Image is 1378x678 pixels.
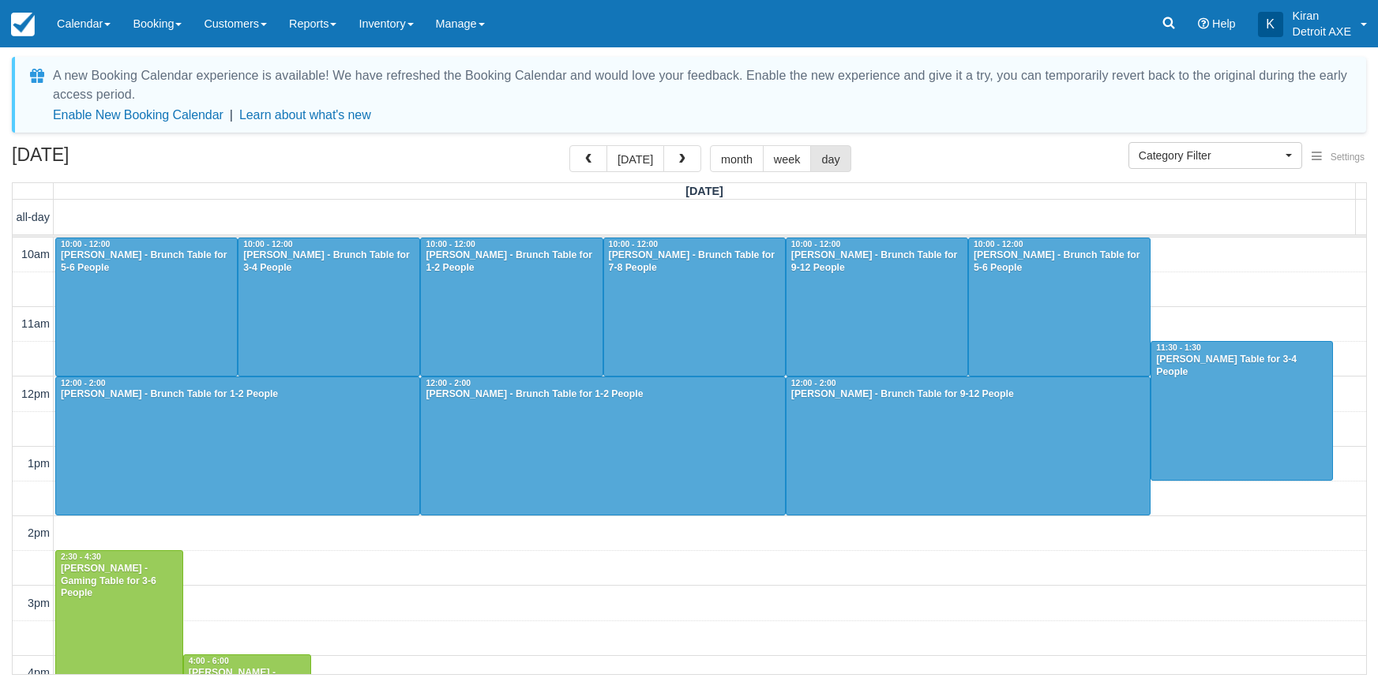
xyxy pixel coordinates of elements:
[60,249,233,275] div: [PERSON_NAME] - Brunch Table for 5-6 People
[1258,12,1283,37] div: K
[425,249,598,275] div: [PERSON_NAME] - Brunch Table for 1-2 People
[606,145,664,172] button: [DATE]
[1128,142,1302,169] button: Category Filter
[603,238,786,376] a: 10:00 - 12:00[PERSON_NAME] - Brunch Table for 7-8 People
[685,185,723,197] span: [DATE]
[790,388,1146,401] div: [PERSON_NAME] - Brunch Table for 9-12 People
[189,657,229,665] span: 4:00 - 6:00
[28,597,50,609] span: 3pm
[1331,152,1365,163] span: Settings
[17,211,50,223] span: all-day
[609,240,658,249] span: 10:00 - 12:00
[1151,341,1333,480] a: 11:30 - 1:30[PERSON_NAME] Table for 3-4 People
[968,238,1151,376] a: 10:00 - 12:00[PERSON_NAME] - Brunch Table for 5-6 People
[60,563,178,601] div: [PERSON_NAME] - Gaming Table for 3-6 People
[425,388,780,401] div: [PERSON_NAME] - Brunch Table for 1-2 People
[11,13,35,36] img: checkfront-main-nav-mini-logo.png
[1293,24,1351,39] p: Detroit AXE
[242,249,415,275] div: [PERSON_NAME] - Brunch Table for 3-4 People
[61,553,101,561] span: 2:30 - 4:30
[763,145,812,172] button: week
[786,376,1151,515] a: 12:00 - 2:00[PERSON_NAME] - Brunch Table for 9-12 People
[810,145,850,172] button: day
[53,107,223,123] button: Enable New Booking Calendar
[420,238,603,376] a: 10:00 - 12:00[PERSON_NAME] - Brunch Table for 1-2 People
[1139,148,1282,163] span: Category Filter
[1156,343,1201,352] span: 11:30 - 1:30
[973,249,1146,275] div: [PERSON_NAME] - Brunch Table for 5-6 People
[60,388,415,401] div: [PERSON_NAME] - Brunch Table for 1-2 People
[426,379,471,388] span: 12:00 - 2:00
[238,238,420,376] a: 10:00 - 12:00[PERSON_NAME] - Brunch Table for 3-4 People
[791,379,836,388] span: 12:00 - 2:00
[1302,146,1374,169] button: Settings
[61,379,106,388] span: 12:00 - 2:00
[1212,17,1236,30] span: Help
[974,240,1023,249] span: 10:00 - 12:00
[239,108,371,122] a: Learn about what's new
[21,248,50,260] span: 10am
[28,526,50,539] span: 2pm
[1155,354,1328,379] div: [PERSON_NAME] Table for 3-4 People
[53,66,1347,104] div: A new Booking Calendar experience is available! We have refreshed the Booking Calendar and would ...
[12,145,212,174] h2: [DATE]
[61,240,110,249] span: 10:00 - 12:00
[791,240,840,249] span: 10:00 - 12:00
[55,238,238,376] a: 10:00 - 12:00[PERSON_NAME] - Brunch Table for 5-6 People
[420,376,785,515] a: 12:00 - 2:00[PERSON_NAME] - Brunch Table for 1-2 People
[21,317,50,330] span: 11am
[786,238,968,376] a: 10:00 - 12:00[PERSON_NAME] - Brunch Table for 9-12 People
[55,376,420,515] a: 12:00 - 2:00[PERSON_NAME] - Brunch Table for 1-2 People
[28,457,50,470] span: 1pm
[1198,18,1209,29] i: Help
[790,249,963,275] div: [PERSON_NAME] - Brunch Table for 9-12 People
[1293,8,1351,24] p: Kiran
[243,240,292,249] span: 10:00 - 12:00
[710,145,764,172] button: month
[230,108,233,122] span: |
[608,249,781,275] div: [PERSON_NAME] - Brunch Table for 7-8 People
[21,388,50,400] span: 12pm
[426,240,475,249] span: 10:00 - 12:00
